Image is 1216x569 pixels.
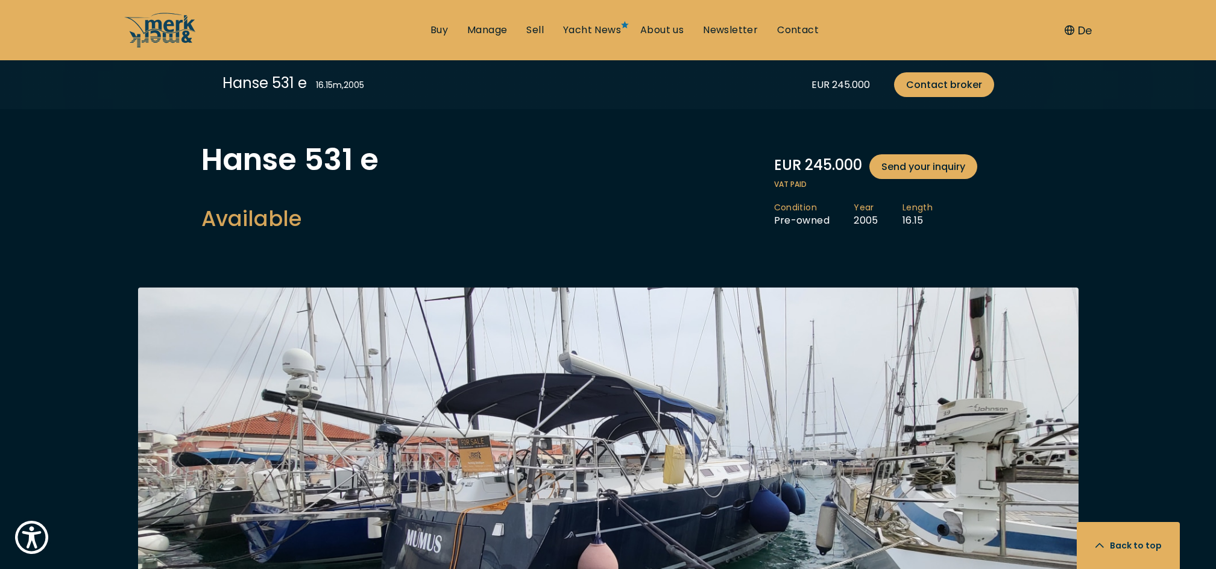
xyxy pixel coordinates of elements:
[201,145,379,175] h1: Hanse 531 e
[854,202,903,227] li: 2005
[903,202,957,227] li: 16.15
[467,24,507,37] a: Manage
[430,24,448,37] a: Buy
[563,24,621,37] a: Yacht News
[640,24,684,37] a: About us
[903,202,933,214] span: Length
[777,24,819,37] a: Contact
[894,72,994,97] a: Contact broker
[854,202,878,214] span: Year
[811,77,870,92] div: EUR 245.000
[906,77,982,92] span: Contact broker
[124,38,197,52] a: /
[774,179,1015,190] span: VAT paid
[316,79,364,92] div: 16.15 m , 2005
[201,204,379,233] h2: Available
[1065,22,1092,39] button: De
[222,72,307,93] div: Hanse 531 e
[774,202,854,227] li: Pre-owned
[526,24,544,37] a: Sell
[1077,522,1180,569] button: Back to top
[774,202,830,214] span: Condition
[774,154,1015,179] div: EUR 245.000
[703,24,758,37] a: Newsletter
[869,154,977,179] a: Send your inquiry
[12,518,51,557] button: Show Accessibility Preferences
[881,159,965,174] span: Send your inquiry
